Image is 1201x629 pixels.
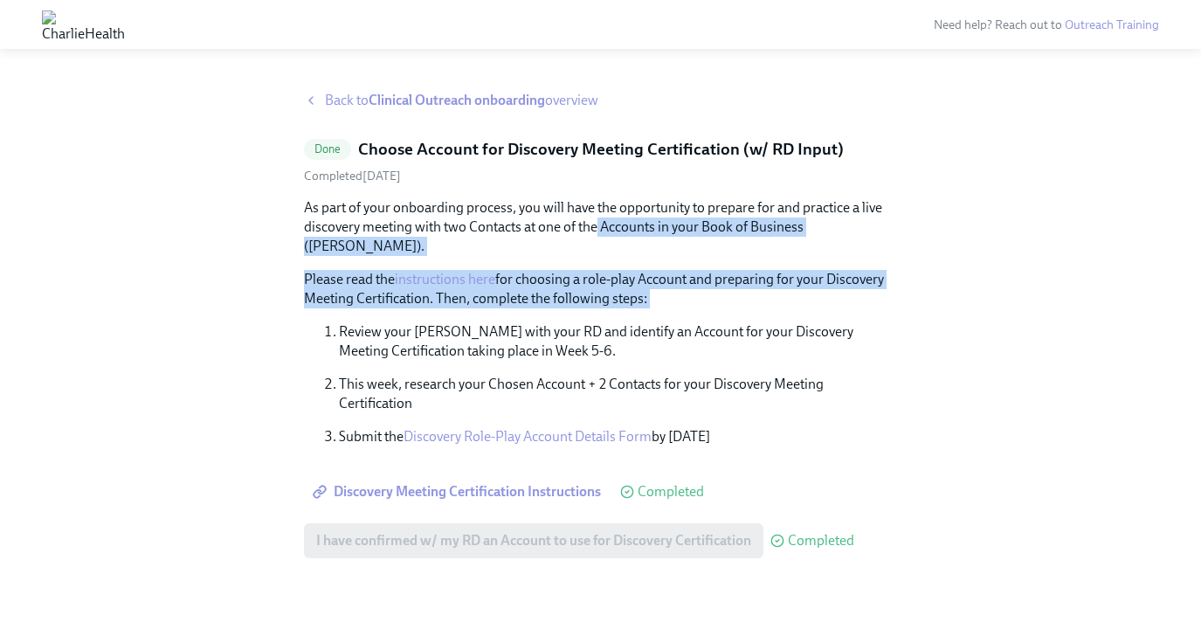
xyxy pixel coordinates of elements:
[404,428,652,445] a: Discovery Role-Play Account Details Form
[42,10,125,38] img: CharlieHealth
[304,169,401,183] span: Thursday, September 18th 2025, 6:46 pm
[369,92,545,108] strong: Clinical Outreach onboarding
[325,91,598,110] span: Back to overview
[304,91,898,110] a: Back toClinical Outreach onboardingoverview
[1065,17,1159,32] a: Outreach Training
[339,427,898,446] p: Submit the by [DATE]
[638,485,704,499] span: Completed
[339,375,898,413] p: This week, research your Chosen Account + 2 Contacts for your Discovery Meeting Certification
[358,138,844,161] h5: Choose Account for Discovery Meeting Certification (w/ RD Input)
[304,270,898,308] p: Please read the for choosing a role-play Account and preparing for your Discovery Meeting Certifi...
[934,17,1159,32] span: Need help? Reach out to
[304,198,898,256] p: As part of your onboarding process, you will have the opportunity to prepare for and practice a l...
[339,322,898,361] p: Review your [PERSON_NAME] with your RD and identify an Account for your Discovery Meeting Certifi...
[304,474,613,509] a: Discovery Meeting Certification Instructions
[316,483,601,501] span: Discovery Meeting Certification Instructions
[304,142,352,156] span: Done
[395,271,495,287] a: instructions here
[788,534,854,548] span: Completed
